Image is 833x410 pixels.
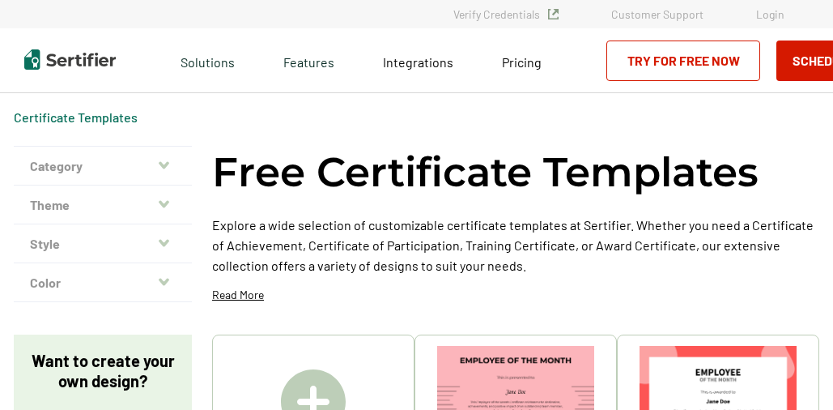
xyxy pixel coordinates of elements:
[611,7,703,21] a: Customer Support
[548,9,559,19] img: Verified
[502,50,542,70] a: Pricing
[212,146,759,199] h1: Free Certificate Templates
[14,224,192,263] button: Style
[453,7,559,21] a: Verify Credentials
[14,147,192,186] button: Category
[383,50,453,70] a: Integrations
[181,50,235,70] span: Solutions
[14,109,138,126] div: Breadcrumb
[212,287,264,303] p: Read More
[502,54,542,70] span: Pricing
[14,263,192,302] button: Color
[30,351,176,391] p: Want to create your own design?
[756,7,784,21] a: Login
[606,41,760,81] a: Try for Free Now
[14,109,138,125] a: Certificate Templates
[283,50,334,70] span: Features
[14,186,192,224] button: Theme
[212,215,819,275] p: Explore a wide selection of customizable certificate templates at Sertifier. Whether you need a C...
[383,54,453,70] span: Integrations
[24,49,116,70] img: Sertifier | Digital Credentialing Platform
